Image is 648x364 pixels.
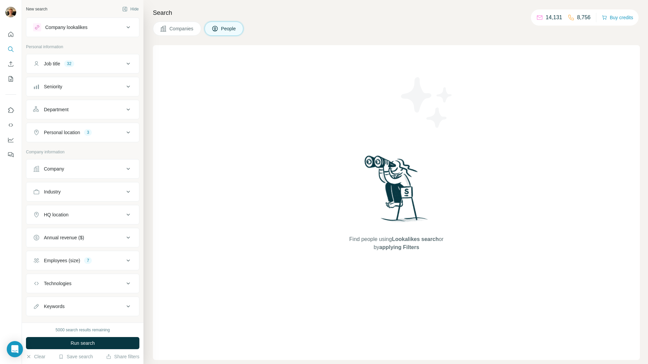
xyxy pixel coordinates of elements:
[577,13,591,22] p: 8,756
[44,188,61,195] div: Industry
[26,252,139,269] button: Employees (size)7
[84,257,92,264] div: 7
[44,60,60,67] div: Job title
[44,83,62,90] div: Seniority
[44,234,84,241] div: Annual revenue ($)
[5,119,16,131] button: Use Surfe API
[169,25,194,32] span: Companies
[5,7,16,18] img: Avatar
[5,134,16,146] button: Dashboard
[26,6,47,12] div: New search
[26,79,139,95] button: Seniority
[26,149,139,155] p: Company information
[44,165,64,172] div: Company
[106,353,139,360] button: Share filters
[5,58,16,70] button: Enrich CSV
[5,73,16,85] button: My lists
[26,101,139,118] button: Department
[45,24,87,31] div: Company lookalikes
[26,298,139,314] button: Keywords
[5,104,16,116] button: Use Surfe on LinkedIn
[71,340,95,346] span: Run search
[44,280,72,287] div: Technologies
[392,236,439,242] span: Lookalikes search
[26,56,139,72] button: Job title32
[361,154,432,229] img: Surfe Illustration - Woman searching with binoculars
[5,28,16,40] button: Quick start
[44,257,80,264] div: Employees (size)
[5,149,16,161] button: Feedback
[26,184,139,200] button: Industry
[26,353,45,360] button: Clear
[26,230,139,246] button: Annual revenue ($)
[26,19,139,35] button: Company lookalikes
[26,161,139,177] button: Company
[546,13,562,22] p: 14,131
[44,211,69,218] div: HQ location
[44,303,64,310] div: Keywords
[56,327,110,333] div: 5000 search results remaining
[44,129,80,136] div: Personal location
[397,72,457,133] img: Surfe Illustration - Stars
[26,124,139,141] button: Personal location3
[602,13,633,22] button: Buy credits
[379,244,419,250] span: applying Filters
[26,207,139,223] button: HQ location
[58,353,93,360] button: Save search
[7,341,23,357] div: Open Intercom Messenger
[44,106,69,113] div: Department
[26,337,139,349] button: Run search
[64,61,74,67] div: 32
[26,44,139,50] p: Personal information
[342,235,450,251] span: Find people using or by
[117,4,143,14] button: Hide
[221,25,237,32] span: People
[153,8,640,18] h4: Search
[84,129,92,135] div: 3
[26,275,139,292] button: Technologies
[5,43,16,55] button: Search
